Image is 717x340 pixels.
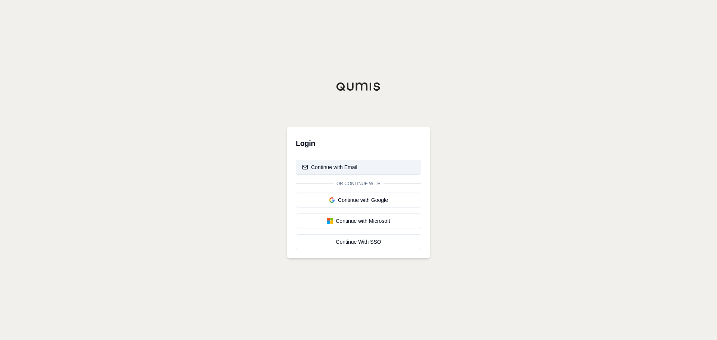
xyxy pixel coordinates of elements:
a: Continue With SSO [296,234,421,249]
span: Or continue with [333,181,384,187]
div: Continue With SSO [302,238,415,246]
button: Continue with Email [296,160,421,175]
img: Qumis [336,82,381,91]
button: Continue with Microsoft [296,213,421,228]
div: Continue with Email [302,163,357,171]
div: Continue with Microsoft [302,217,415,225]
div: Continue with Google [302,196,415,204]
h3: Login [296,136,421,151]
button: Continue with Google [296,193,421,208]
